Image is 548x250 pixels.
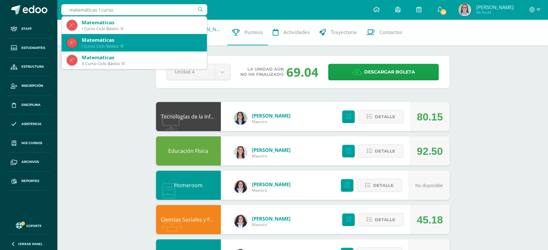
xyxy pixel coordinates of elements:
[315,19,362,45] a: Trayectoria
[417,102,443,131] div: 80.15
[234,215,247,228] img: ba02aa29de7e60e5f6614f4096ff8928.png
[375,214,395,226] span: Detalle
[5,172,52,191] a: Reportes
[252,222,291,227] span: Maestro
[82,43,202,49] div: I Curso Ciclo Básico 'B'
[156,136,221,165] div: Educación Física
[21,83,43,88] span: Inscripción
[61,4,207,15] input: Busca un usuario...
[252,187,291,193] span: Maestro
[252,112,291,119] a: [PERSON_NAME]
[82,54,202,61] div: Matemáticas
[5,115,52,134] a: Asistencia
[440,8,447,16] span: 44
[373,179,394,191] span: Detalle
[5,96,52,115] a: Disciplina
[331,29,357,36] span: Trayectoria
[283,29,310,36] span: Actividades
[21,64,44,69] span: Estructura
[8,221,49,230] a: Soporte
[252,147,291,153] a: [PERSON_NAME]
[234,180,247,193] img: ba02aa29de7e60e5f6614f4096ff8928.png
[21,102,41,108] span: Disciplina
[5,39,52,58] a: Estudiantes
[415,183,443,188] span: No disponible
[234,146,247,159] img: 68dbb99899dc55733cac1a14d9d2f825.png
[240,67,284,77] span: La unidad aún no ha finalizado
[458,3,471,16] img: 04502d3ebb6155621d07acff4f663ff2.png
[375,111,395,123] span: Detalle
[358,213,403,226] button: Detalle
[417,205,443,234] div: 45.18
[358,110,403,123] button: Detalle
[21,159,39,165] span: Archivos
[21,26,32,31] span: Staff
[167,64,230,80] a: Unidad 4
[156,171,221,200] div: Homeroom
[82,19,202,26] div: Matemáticas
[82,61,202,66] div: II Curso Ciclo Básico 'A'
[252,215,291,222] a: [PERSON_NAME]
[268,19,315,45] a: Actividades
[18,242,43,246] span: Cerrar panel
[175,64,207,79] span: Unidad 4
[252,153,291,159] span: Maestro
[357,179,402,192] button: Detalle
[5,76,52,96] a: Inscripción
[168,147,208,154] a: Educación Física
[5,58,52,77] a: Estructura
[156,102,221,131] div: Tecnologías de la Información y Comunicación: Computación
[358,144,403,158] button: Detalle
[21,121,42,127] span: Asistencia
[21,178,39,184] span: Reportes
[252,119,291,124] span: Maestro
[21,45,45,51] span: Estudiantes
[174,182,203,189] a: Homeroom
[244,29,263,36] span: Punteos
[5,134,52,153] a: Mis cursos
[156,205,221,234] div: Ciencias Sociales y Formación Ciudadana
[417,137,443,166] div: 92.50
[362,19,407,45] a: Contactos
[26,223,42,228] span: Soporte
[227,19,268,45] a: Punteos
[5,19,52,39] a: Staff
[364,64,415,80] span: Descargar boleta
[161,216,261,223] a: Ciencias Sociales y Formación Ciudadana
[379,29,402,36] span: Contactos
[234,112,247,125] img: 7489ccb779e23ff9f2c3e89c21f82ed0.png
[161,113,310,120] a: Tecnologías de la Información y Comunicación: Computación
[252,181,291,187] a: [PERSON_NAME]
[375,145,395,157] span: Detalle
[476,4,513,10] span: [PERSON_NAME]
[476,10,513,15] span: Mi Perfil
[82,26,202,31] div: I Curso Ciclo Básico 'A'
[5,153,52,172] a: Archivos
[286,63,318,80] div: 69.04
[328,64,439,80] a: Descargar boleta
[21,141,42,146] span: Mis cursos
[82,37,202,43] div: Matemáticas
